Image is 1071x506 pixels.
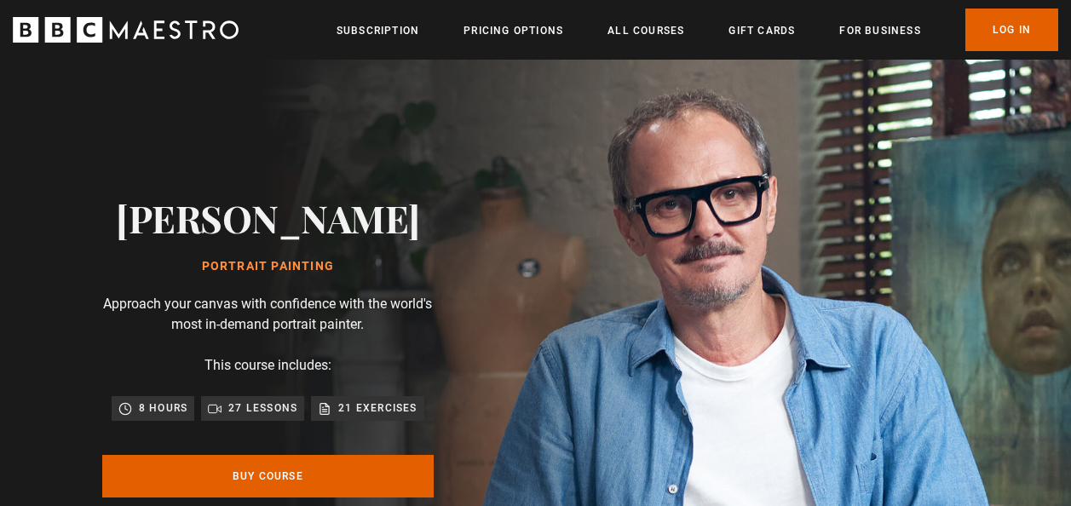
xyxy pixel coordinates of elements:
h2: [PERSON_NAME] [116,196,420,239]
a: Subscription [337,22,419,39]
h1: Portrait Painting [116,260,420,273]
a: For business [839,22,920,39]
a: Log In [965,9,1058,51]
p: 21 exercises [338,400,417,417]
p: This course includes: [204,355,331,376]
a: Gift Cards [728,22,795,39]
a: All Courses [607,22,684,39]
p: 27 lessons [228,400,297,417]
p: 8 hours [139,400,187,417]
svg: BBC Maestro [13,17,239,43]
a: Pricing Options [464,22,563,39]
nav: Primary [337,9,1058,51]
p: Approach your canvas with confidence with the world's most in-demand portrait painter. [102,294,434,335]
